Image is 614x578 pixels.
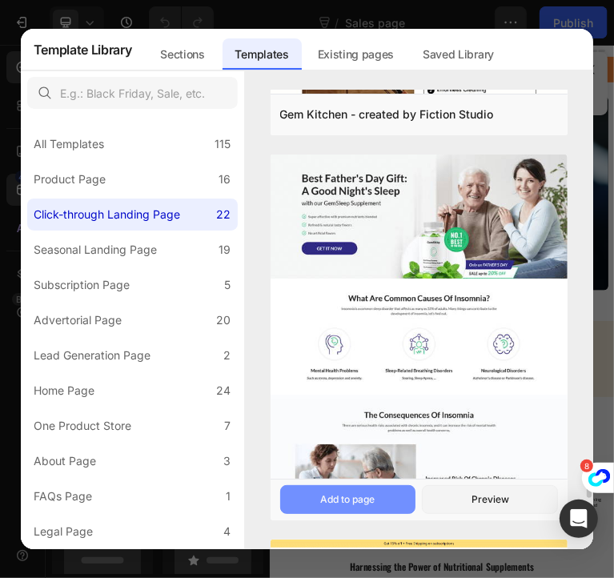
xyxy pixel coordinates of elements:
div: Open Intercom Messenger [560,500,598,538]
div: 22 [217,205,231,224]
div: Home Page [34,381,94,400]
p: Support for Heart Health [48,532,204,552]
div: FAQs Page [34,487,92,506]
div: 20 [217,311,231,330]
div: 24 [217,381,231,400]
div: Advertorial Page [34,311,122,330]
button: Preview [422,485,558,514]
div: Product Page [34,170,106,189]
div: 7 [225,416,231,436]
p: Improved Energy Levels [48,497,204,516]
div: 5 [225,275,231,295]
div: 1 [227,487,231,506]
div: Preview [472,492,509,507]
div: About Page [34,452,96,471]
h2: Template Library [34,29,132,70]
p: buy 2 get one free [255,51,513,86]
div: 3 [224,452,231,471]
p: Enhanced Immunity [48,462,204,481]
div: Existing pages [305,38,407,70]
p: Hours [547,74,575,87]
strong: Get One Free [63,408,171,431]
div: Click-through Landing Page [34,205,180,224]
div: Add to page [321,492,375,507]
div: 19 [219,240,231,259]
div: 115 [215,134,231,154]
div: Saved Library [410,38,507,70]
div: Legal Page [34,522,93,541]
div: Gem Kitchen - created by Fiction Studio [280,105,494,124]
img: gempages_570048094473814855-e86dbf57-1927-4da2-a773-6654cf686c57.png [16,142,139,171]
div: Subscription Page [34,275,130,295]
div: All Templates [34,134,104,154]
p: Buy 2 Nutritional Supplements [18,408,428,432]
div: 4 [224,522,231,541]
div: Sections [147,38,217,70]
div: One Product Store [34,416,131,436]
div: Seasonal Landing Page [34,240,157,259]
h1: Optimize Health with Premium Nutritional Supplements [16,241,430,394]
button: Add to page [280,485,416,514]
p: “The best Nutritional Concentrate I've had” [106,210,344,227]
div: 2 [224,346,231,365]
div: 05 [547,50,575,74]
input: E.g.: Black Friday, Sale, etc. [27,77,238,109]
div: 16 [219,170,231,189]
div: Lead Generation Page [34,346,150,365]
div: Templates [223,38,302,70]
